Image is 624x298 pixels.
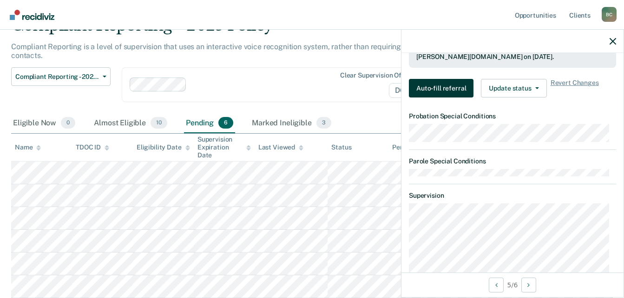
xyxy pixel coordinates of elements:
[551,79,599,97] span: Revert Changes
[409,79,477,97] a: Navigate to form link
[521,278,536,292] button: Next Opportunity
[340,71,419,79] div: Clear supervision officers
[392,143,435,151] div: Pending for
[197,136,251,159] div: Supervision Expiration Date
[331,143,351,151] div: Status
[11,113,77,134] div: Eligible Now
[316,117,331,129] span: 3
[184,113,235,134] div: Pending
[61,117,75,129] span: 0
[92,113,169,134] div: Almost Eligible
[15,143,41,151] div: Name
[218,117,233,129] span: 6
[10,10,54,20] img: Recidiviz
[409,157,616,165] dt: Parole Special Conditions
[602,7,617,22] button: Profile dropdown button
[250,113,333,134] div: Marked Ineligible
[401,272,624,297] div: 5 / 6
[409,192,616,200] dt: Supervision
[137,143,190,151] div: Eligibility Date
[602,7,617,22] div: B C
[11,42,472,60] p: Compliant Reporting is a level of supervision that uses an interactive voice recognition system, ...
[389,83,421,98] span: D61
[481,79,546,97] button: Update status
[76,143,109,151] div: TDOC ID
[489,278,504,292] button: Previous Opportunity
[409,112,616,120] dt: Probation Special Conditions
[409,79,473,97] button: Auto-fill referral
[15,73,99,81] span: Compliant Reporting - 2025 Policy
[258,143,303,151] div: Last Viewed
[151,117,167,129] span: 10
